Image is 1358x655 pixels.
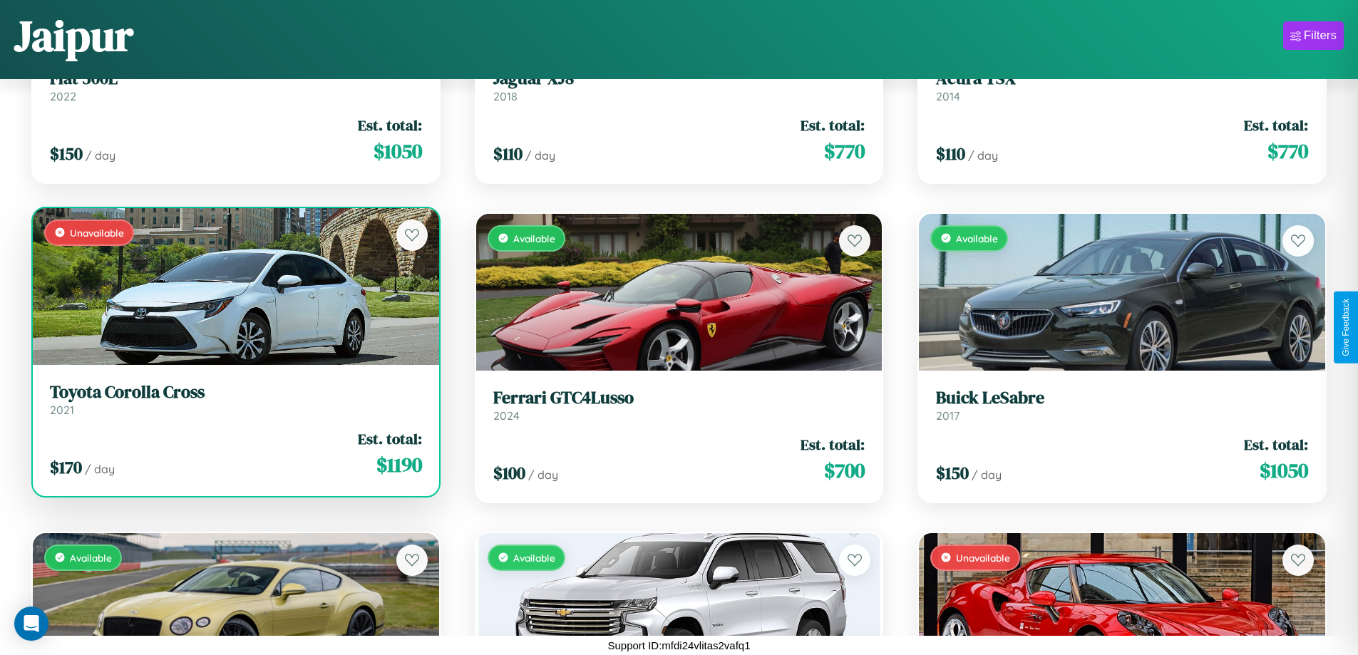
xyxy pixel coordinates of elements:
span: $ 1190 [376,450,422,479]
span: 2021 [50,403,74,417]
span: / day [972,468,1002,482]
a: Ferrari GTC4Lusso2024 [493,388,865,423]
span: $ 170 [50,455,82,479]
span: 2018 [493,89,518,103]
a: Buick LeSabre2017 [936,388,1308,423]
span: / day [85,462,115,476]
span: $ 110 [493,142,523,165]
span: / day [86,148,115,163]
a: Toyota Corolla Cross2021 [50,382,422,417]
a: Jaguar XJ82018 [493,68,865,103]
span: Unavailable [70,227,124,239]
span: Est. total: [801,115,865,135]
h3: Toyota Corolla Cross [50,382,422,403]
span: $ 150 [936,461,969,485]
span: Est. total: [358,428,422,449]
span: $ 150 [50,142,83,165]
span: $ 770 [824,137,865,165]
span: 2024 [493,408,520,423]
div: Give Feedback [1341,299,1351,356]
span: 2014 [936,89,960,103]
span: $ 770 [1267,137,1308,165]
h1: Jaipur [14,6,133,65]
a: Fiat 500L2022 [50,68,422,103]
h3: Acura TSX [936,68,1308,89]
span: Est. total: [1244,115,1308,135]
h3: Ferrari GTC4Lusso [493,388,865,408]
h3: Jaguar XJ8 [493,68,865,89]
a: Acura TSX2014 [936,68,1308,103]
span: Available [513,552,555,564]
span: / day [528,468,558,482]
span: Est. total: [1244,434,1308,455]
span: Est. total: [358,115,422,135]
button: Filters [1283,21,1344,50]
p: Support ID: mfdi24vlitas2vafq1 [607,636,750,655]
span: Unavailable [956,552,1010,564]
span: $ 1050 [1260,456,1308,485]
span: Est. total: [801,434,865,455]
span: $ 100 [493,461,525,485]
div: Filters [1304,29,1337,43]
span: $ 1050 [374,137,422,165]
span: 2022 [50,89,76,103]
h3: Buick LeSabre [936,388,1308,408]
span: Available [956,232,998,244]
h3: Fiat 500L [50,68,422,89]
span: / day [968,148,998,163]
span: / day [525,148,555,163]
span: 2017 [936,408,960,423]
span: Available [70,552,112,564]
span: $ 700 [824,456,865,485]
span: $ 110 [936,142,965,165]
div: Open Intercom Messenger [14,607,48,641]
span: Available [513,232,555,244]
